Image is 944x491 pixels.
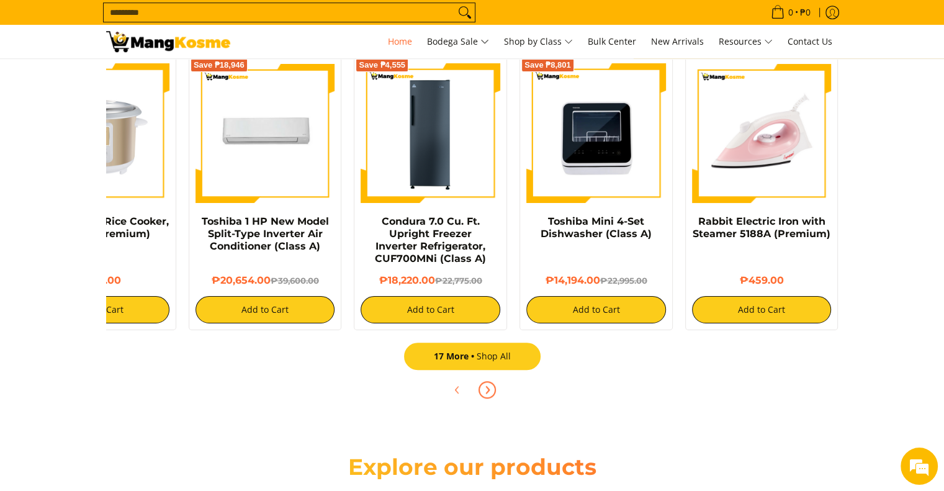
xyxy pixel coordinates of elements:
img: Condura 7.0 Cu. Ft. Upright Freezer Inverter Refrigerator, CUF700MNi (Class A) [361,63,500,203]
a: Resources [712,25,779,58]
span: Bulk Center [588,35,636,47]
a: Contact Us [781,25,838,58]
del: ₱39,600.00 [271,276,319,286]
span: ₱0 [798,8,812,17]
span: Shop by Class [504,34,573,50]
span: Bodega Sale [427,34,489,50]
button: Previous [444,376,471,403]
button: Next [474,376,501,403]
img: Toshiba 1 HP New Model Split-Type Inverter Air Conditioner (Class A) [196,63,335,203]
a: 17 MoreShop All [404,343,541,370]
del: ₱22,995.00 [600,276,647,286]
img: Mang Kosme: Your Home Appliances Warehouse Sale Partner! [106,31,230,52]
h6: ₱14,194.00 [526,274,666,287]
a: Condura 7.0 Cu. Ft. Upright Freezer Inverter Refrigerator, CUF700MNi (Class A) [375,215,486,264]
h6: ₱20,654.00 [196,274,335,287]
button: Add to Cart [692,296,832,323]
a: Bulk Center [582,25,642,58]
a: New Arrivals [645,25,710,58]
h6: ₱459.00 [692,274,832,287]
button: Add to Cart [196,296,335,323]
a: Toshiba Mini 4-Set Dishwasher (Class A) [541,215,652,240]
span: Home [388,35,412,47]
span: 0 [786,8,795,17]
span: Save ₱18,946 [194,61,245,69]
a: Home [382,25,418,58]
span: Save ₱8,801 [524,61,571,69]
h6: ₱18,220.00 [361,274,500,287]
span: Save ₱4,555 [359,61,405,69]
button: Add to Cart [361,296,500,323]
span: 17 More [434,350,477,362]
img: https://mangkosme.com/products/rabbit-eletric-iron-with-steamer-5188a-class-a [692,63,832,203]
span: New Arrivals [651,35,704,47]
a: Rabbit Electric Iron with Steamer 5188A (Premium) [693,215,830,240]
button: Search [455,3,475,22]
a: Bodega Sale [421,25,495,58]
a: Shop by Class [498,25,579,58]
span: Contact Us [788,35,832,47]
nav: Main Menu [243,25,838,58]
span: Resources [719,34,773,50]
del: ₱22,775.00 [435,276,482,286]
button: Add to Cart [526,296,666,323]
span: • [767,6,814,19]
h2: Explore our products [292,453,652,481]
img: Toshiba Mini 4-Set Dishwasher (Class A) [526,63,666,203]
a: Toshiba 1 HP New Model Split-Type Inverter Air Conditioner (Class A) [202,215,329,252]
